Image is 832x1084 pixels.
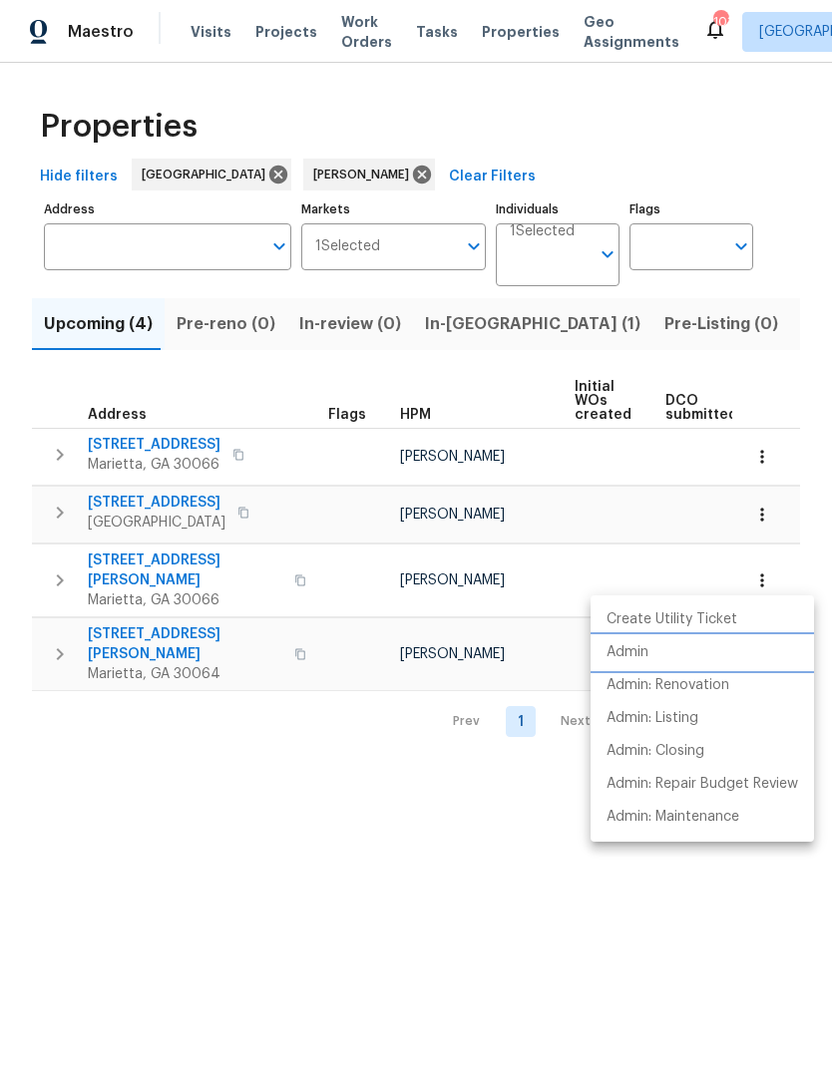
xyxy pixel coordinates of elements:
[607,708,698,729] p: Admin: Listing
[607,774,798,795] p: Admin: Repair Budget Review
[607,675,729,696] p: Admin: Renovation
[607,741,704,762] p: Admin: Closing
[607,807,739,828] p: Admin: Maintenance
[607,609,737,630] p: Create Utility Ticket
[607,642,648,663] p: Admin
